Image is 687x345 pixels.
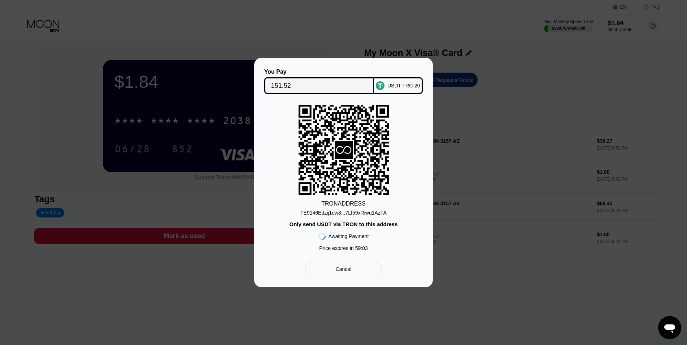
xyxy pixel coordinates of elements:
div: Only send USDT via TRON to this address [289,221,397,227]
iframe: Button to launch messaging window, conversation in progress [658,316,681,339]
div: Cancel [336,266,352,272]
div: You Pay [264,69,374,75]
div: Awaiting Payment [329,233,369,239]
div: TE9146Edzij1dw8...7Lf59xRiwu1AzFA [300,210,387,216]
div: USDT TRC-20 [387,83,420,89]
span: 59 : 03 [355,245,368,251]
div: TE9146Edzij1dw8...7Lf59xRiwu1AzFA [300,207,387,216]
div: Price expires in [319,245,368,251]
div: You PayUSDT TRC-20 [265,69,422,94]
div: TRON ADDRESS [321,200,366,207]
div: Cancel [305,262,382,276]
